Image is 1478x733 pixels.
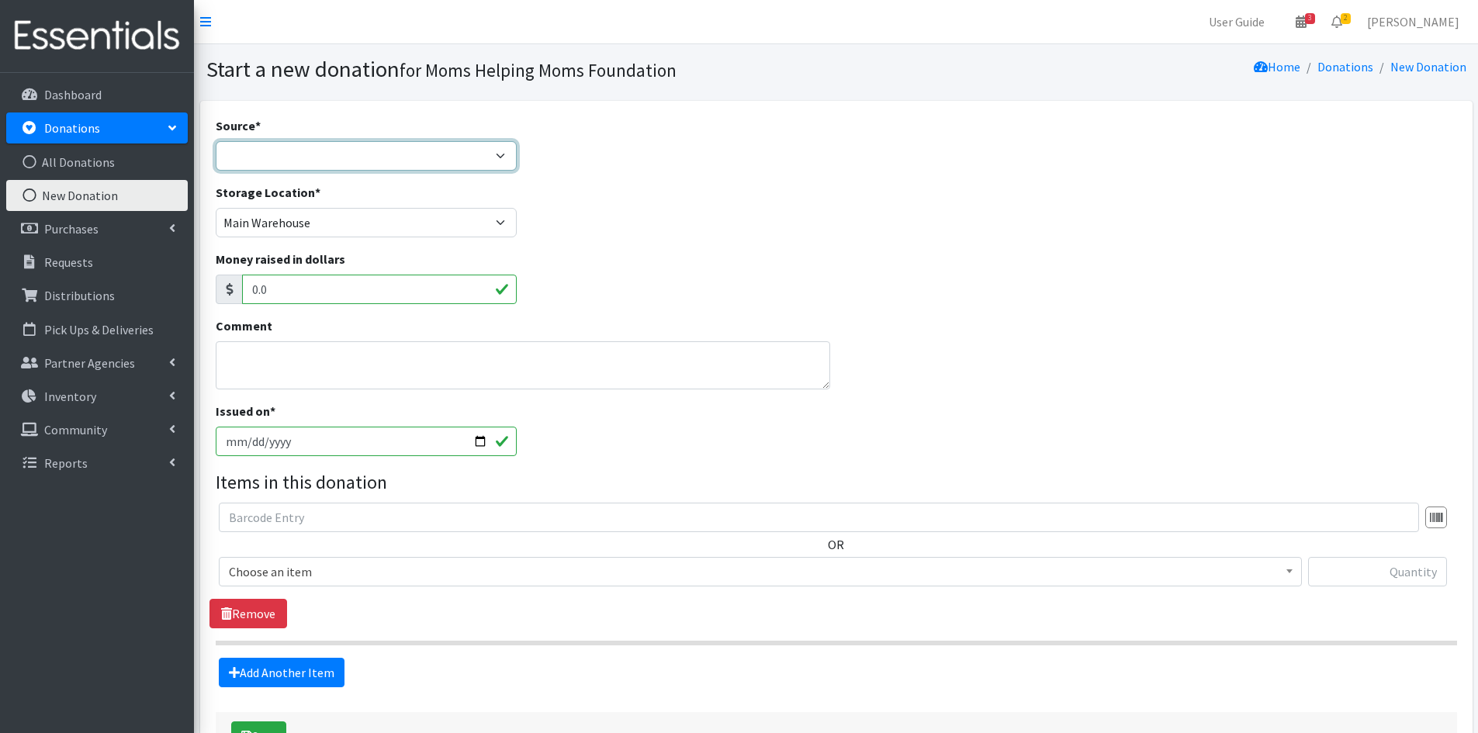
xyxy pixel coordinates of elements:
p: Inventory [44,389,96,404]
a: Reports [6,448,188,479]
a: Purchases [6,213,188,244]
p: Requests [44,254,93,270]
input: Quantity [1308,557,1447,586]
p: Dashboard [44,87,102,102]
a: Partner Agencies [6,347,188,379]
a: Pick Ups & Deliveries [6,314,188,345]
a: New Donation [1390,59,1466,74]
span: 2 [1341,13,1351,24]
label: Storage Location [216,183,320,202]
span: Choose an item [229,561,1292,583]
p: Donations [44,120,100,136]
label: Source [216,116,261,135]
p: Reports [44,455,88,471]
a: New Donation [6,180,188,211]
legend: Items in this donation [216,468,1457,496]
small: for Moms Helping Moms Foundation [400,59,677,81]
span: Choose an item [219,557,1302,586]
a: Donations [1317,59,1373,74]
a: All Donations [6,147,188,178]
p: Pick Ups & Deliveries [44,322,154,337]
a: Remove [209,599,287,628]
label: OR [828,535,844,554]
a: Add Another Item [219,658,344,687]
label: Comment [216,316,272,335]
a: Home [1254,59,1300,74]
a: Inventory [6,381,188,412]
a: User Guide [1196,6,1277,37]
p: Partner Agencies [44,355,135,371]
p: Distributions [44,288,115,303]
p: Community [44,422,107,437]
a: Donations [6,112,188,143]
label: Issued on [216,402,275,420]
a: Dashboard [6,79,188,110]
abbr: required [270,403,275,419]
a: [PERSON_NAME] [1355,6,1472,37]
p: Purchases [44,221,99,237]
abbr: required [255,118,261,133]
label: Money raised in dollars [216,250,345,268]
a: 3 [1283,6,1319,37]
a: Distributions [6,280,188,311]
a: Community [6,414,188,445]
a: Requests [6,247,188,278]
span: 3 [1305,13,1315,24]
img: HumanEssentials [6,10,188,62]
a: 2 [1319,6,1355,37]
input: Barcode Entry [219,503,1419,532]
h1: Start a new donation [206,56,831,83]
abbr: required [315,185,320,200]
